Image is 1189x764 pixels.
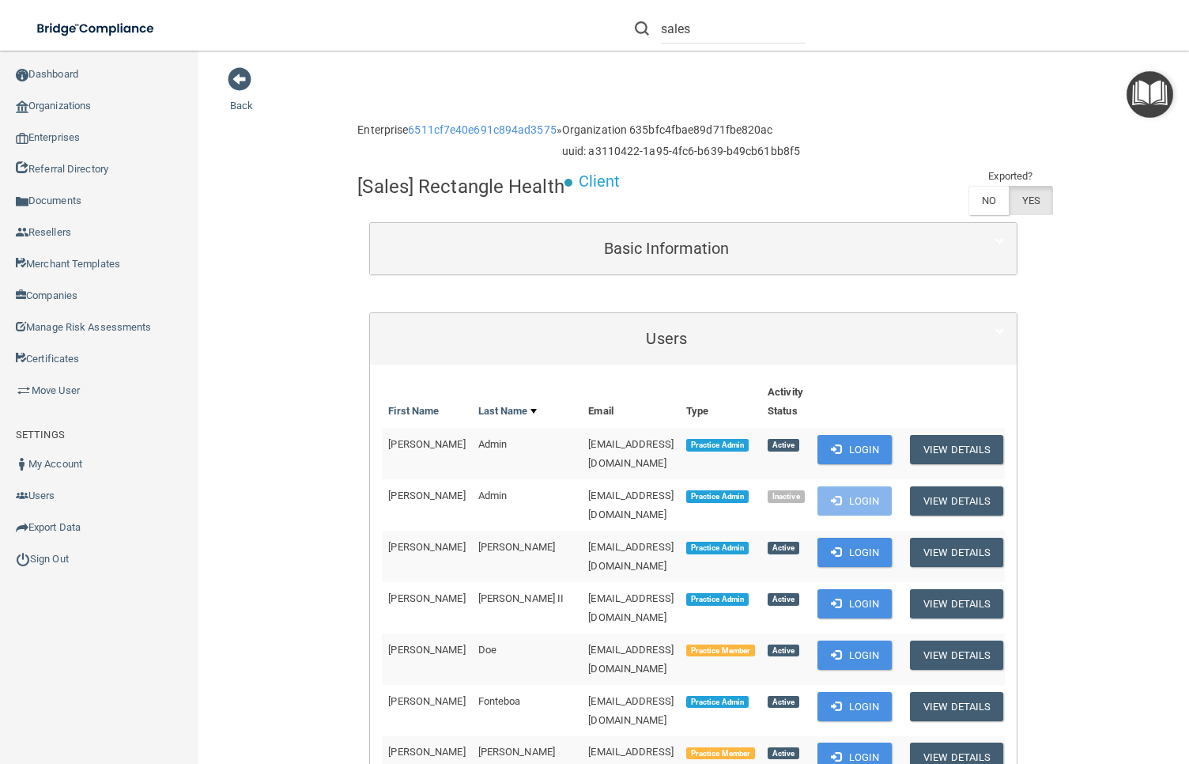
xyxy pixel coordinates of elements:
span: [EMAIL_ADDRESS][DOMAIN_NAME] [588,541,674,572]
span: Practice Admin [686,439,749,452]
h5: Basic Information [382,240,951,257]
button: View Details [910,486,1003,516]
span: [EMAIL_ADDRESS][DOMAIN_NAME] [588,644,674,675]
span: [EMAIL_ADDRESS][DOMAIN_NAME] [588,438,674,469]
span: [PERSON_NAME] [388,695,465,707]
img: icon-documents.8dae5593.png [16,195,28,208]
img: organization-icon.f8decf85.png [16,100,28,113]
a: First Name [388,402,439,421]
a: Back [230,81,253,112]
label: YES [1009,186,1053,215]
span: Practice Member [686,747,755,760]
span: Active [768,542,799,554]
span: Inactive [768,490,805,503]
span: [EMAIL_ADDRESS][DOMAIN_NAME] [588,695,674,726]
span: Practice Admin [686,696,749,709]
span: [PERSON_NAME] [388,438,465,450]
a: Users [382,321,1005,357]
span: Active [768,439,799,452]
img: ic_dashboard_dark.d01f4a41.png [16,69,28,81]
img: icon-export.b9366987.png [16,521,28,534]
img: ic-search.3b580494.png [635,21,649,36]
span: Active [768,593,799,606]
button: View Details [910,589,1003,618]
a: Last Name [478,402,537,421]
button: Login [817,692,893,721]
button: View Details [910,538,1003,567]
img: bridge_compliance_login_screen.278c3ca4.svg [24,13,169,45]
th: Activity Status [761,376,811,428]
img: ic_user_dark.df1a06c3.png [16,458,28,471]
label: NO [968,186,1009,215]
span: Active [768,747,799,760]
td: Exported? [968,167,1054,186]
img: icon-users.e205127d.png [16,490,28,502]
button: View Details [910,641,1003,670]
span: Practice Admin [686,593,749,606]
button: Login [817,538,893,567]
p: Client [579,167,621,196]
h6: Enterprise » [357,124,562,136]
span: Active [768,645,799,657]
span: Admin [478,490,508,501]
span: [PERSON_NAME] [478,746,555,758]
span: Practice Admin [686,490,749,503]
span: [PERSON_NAME] [388,541,465,553]
img: briefcase.64adab9b.png [16,383,32,399]
img: enterprise.0d942306.png [16,133,28,144]
span: Active [768,696,799,709]
th: Email [582,376,680,428]
span: Fonteboa [478,695,521,707]
h5: Users [382,330,951,347]
button: View Details [910,435,1003,464]
span: [PERSON_NAME] [388,490,465,501]
button: Open Resource Center [1127,71,1173,118]
span: [PERSON_NAME] II [478,592,564,604]
span: [PERSON_NAME] [388,592,465,604]
button: View Details [910,692,1003,721]
span: [EMAIL_ADDRESS][DOMAIN_NAME] [588,490,674,520]
h6: uuid: a3110422-1a95-4fc6-b639-b49cb61bb8f5 [562,146,800,157]
span: [PERSON_NAME] [478,541,555,553]
button: Login [817,486,893,516]
span: Practice Member [686,645,755,657]
button: Login [817,589,893,618]
a: Basic Information [382,231,1005,267]
label: SETTINGS [16,425,65,444]
input: Search [661,14,806,43]
h6: Organization 635bfc4fbae89d71fbe820ac [562,124,800,136]
th: Type [680,376,761,428]
img: ic_power_dark.7ecde6b1.png [16,552,30,566]
span: Practice Admin [686,542,749,554]
button: Login [817,435,893,464]
span: [EMAIL_ADDRESS][DOMAIN_NAME] [588,592,674,623]
span: [PERSON_NAME] [388,644,465,656]
button: Login [817,641,893,670]
h4: [Sales] Rectangle Health [357,176,564,197]
span: [PERSON_NAME] [388,746,465,758]
span: Admin [478,438,508,450]
span: Doe [478,644,496,656]
img: ic_reseller.de258add.png [16,226,28,239]
a: 6511cf7e40e691c894ad3575 [408,123,556,136]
